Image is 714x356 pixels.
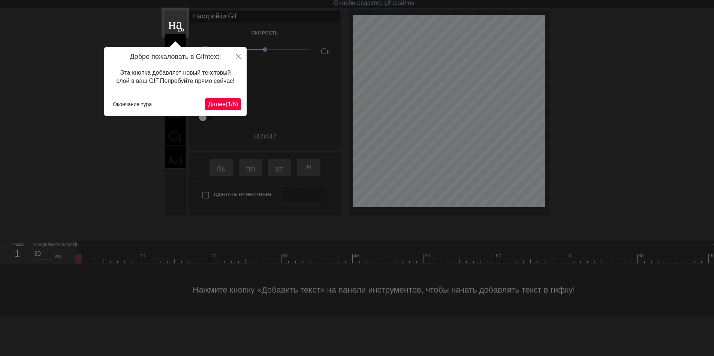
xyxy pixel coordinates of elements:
ya-tr-span: Добро пожаловать в Gifntext! [130,53,221,60]
ya-tr-span: Попробуйте прямо сейчас! [160,78,235,84]
ya-tr-span: Окончание тура [113,101,152,107]
ya-tr-span: ( [226,101,228,107]
ya-tr-span: / [231,101,232,107]
button: Окончание тура [110,99,155,110]
ya-tr-span: 6 [233,101,236,107]
ya-tr-span: Эта кнопка добавляет новый текстовый слой в ваш GIF. [116,69,231,84]
h4: Добро пожаловать в Gifntext! [110,53,241,61]
button: Закрыть [230,47,247,65]
button: Далее [205,98,241,110]
ya-tr-span: Далее [208,101,226,107]
ya-tr-span: 1 [228,101,231,107]
ya-tr-span: ) [236,101,238,107]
